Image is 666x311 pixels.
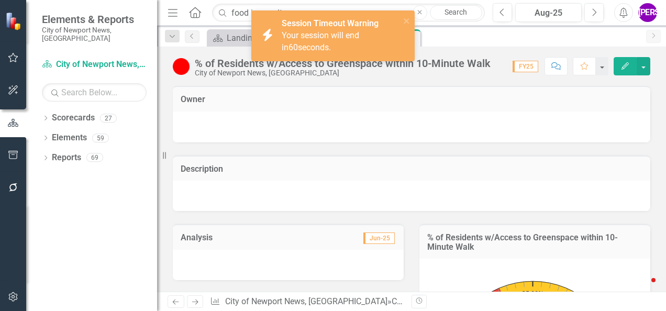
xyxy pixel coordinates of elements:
[430,5,482,20] a: Search
[209,31,296,45] a: Landing Page
[181,95,642,104] h3: Owner
[52,152,81,164] a: Reports
[212,4,485,22] input: Search ClearPoint...
[427,233,642,251] h3: % of Residents w/Access to Greenspace within 10-Minute Walk
[638,3,657,22] button: [PERSON_NAME]
[100,114,117,123] div: 27
[515,3,582,22] button: Aug-25
[42,13,147,26] span: Elements & Reports
[5,12,24,30] img: ClearPoint Strategy
[522,289,544,298] text: 35.00%
[225,296,387,306] a: City of Newport News, [GEOGRAPHIC_DATA]
[513,61,538,72] span: FY25
[42,83,147,102] input: Search Below...
[519,7,578,19] div: Aug-25
[195,69,491,77] div: City of Newport News, [GEOGRAPHIC_DATA]
[42,59,147,71] a: City of Newport News, [GEOGRAPHIC_DATA]
[86,153,103,162] div: 69
[181,233,287,242] h3: Analysis
[52,132,87,144] a: Elements
[210,296,404,308] div: » »
[288,42,298,52] span: 60
[403,15,410,27] button: close
[363,232,395,244] span: Jun-25
[630,275,656,301] iframe: Intercom live chat
[195,58,491,69] div: % of Residents w/Access to Greenspace within 10-Minute Walk
[52,112,95,124] a: Scorecards
[173,58,190,75] img: Below Target
[282,18,379,28] strong: Session Timeout Warning
[392,296,425,306] a: City KPIs
[181,164,642,174] h3: Description
[227,31,296,45] div: Landing Page
[282,30,359,52] span: Your session will end in seconds.
[42,26,147,43] small: City of Newport News, [GEOGRAPHIC_DATA]
[92,134,109,142] div: 59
